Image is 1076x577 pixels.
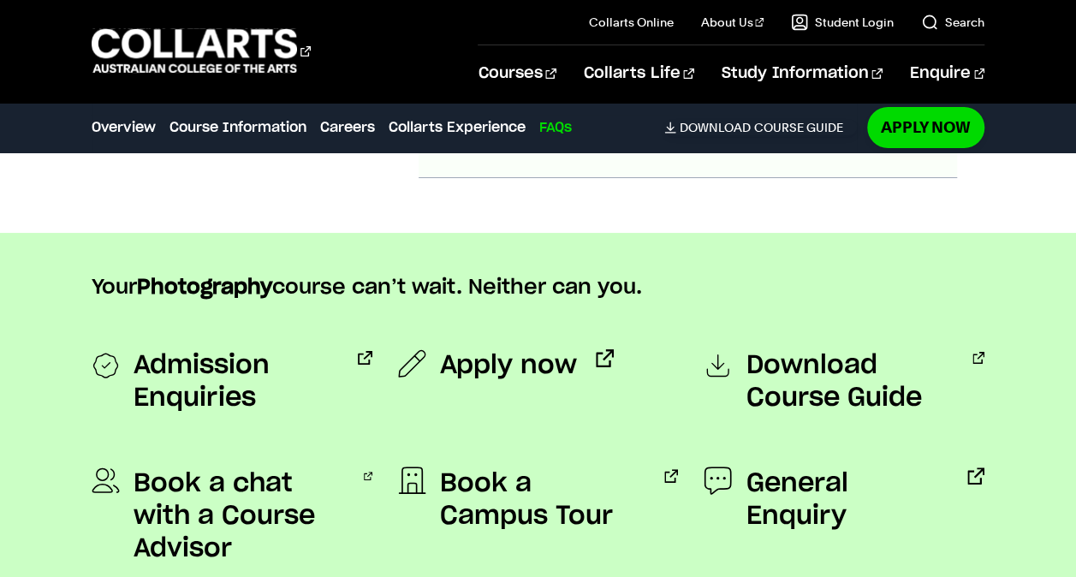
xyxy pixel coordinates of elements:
a: Search [921,14,984,31]
a: Course Information [169,117,306,138]
span: Download [680,120,751,135]
span: Book a Campus Tour [440,467,646,532]
a: Careers [320,117,375,138]
a: Collarts Life [584,45,694,102]
a: Enquire [910,45,984,102]
a: About Us [701,14,764,31]
a: Overview [92,117,156,138]
span: Apply now [440,349,577,382]
a: Student Login [791,14,894,31]
a: Courses [478,45,556,102]
span: Book a chat with a Course Advisor [134,467,345,565]
a: Apply Now [867,107,984,147]
span: Download Course Guide [746,349,954,414]
a: Book a chat with a Course Advisor [92,467,372,565]
span: Admission Enquiries [134,349,340,414]
a: Collarts Experience [389,117,526,138]
a: Apply now [398,349,614,382]
strong: Photography [137,277,272,298]
a: FAQs [539,117,572,138]
a: Collarts Online [589,14,674,31]
a: Admission Enquiries [92,349,372,414]
a: Book a Campus Tour [398,467,679,532]
p: Your course can’t wait. Neither can you. [92,274,984,301]
span: General Enquiry [746,467,948,532]
a: Download Course Guide [704,349,984,414]
a: Study Information [722,45,883,102]
div: Go to homepage [92,27,311,75]
a: General Enquiry [704,467,984,532]
a: DownloadCourse Guide [664,120,857,135]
